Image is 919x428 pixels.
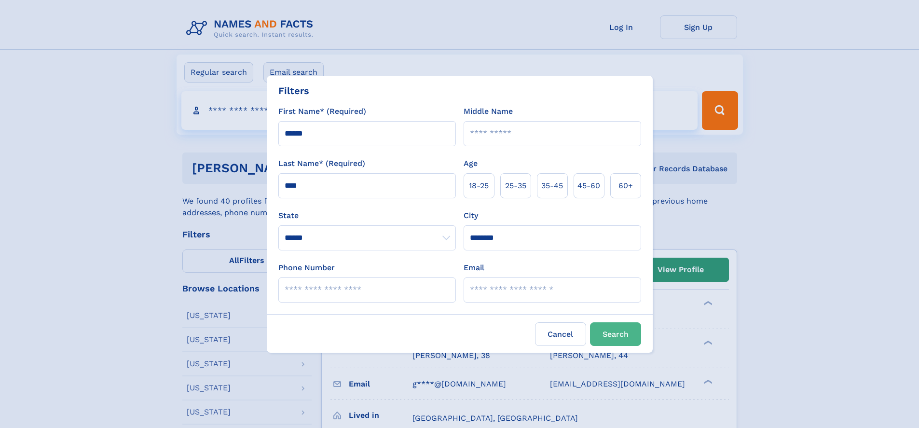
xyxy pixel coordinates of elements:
[535,322,586,346] label: Cancel
[469,180,489,192] span: 18‑25
[577,180,600,192] span: 45‑60
[464,158,478,169] label: Age
[541,180,563,192] span: 35‑45
[278,158,365,169] label: Last Name* (Required)
[590,322,641,346] button: Search
[278,83,309,98] div: Filters
[278,210,456,221] label: State
[278,106,366,117] label: First Name* (Required)
[464,106,513,117] label: Middle Name
[464,210,478,221] label: City
[278,262,335,274] label: Phone Number
[618,180,633,192] span: 60+
[505,180,526,192] span: 25‑35
[464,262,484,274] label: Email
